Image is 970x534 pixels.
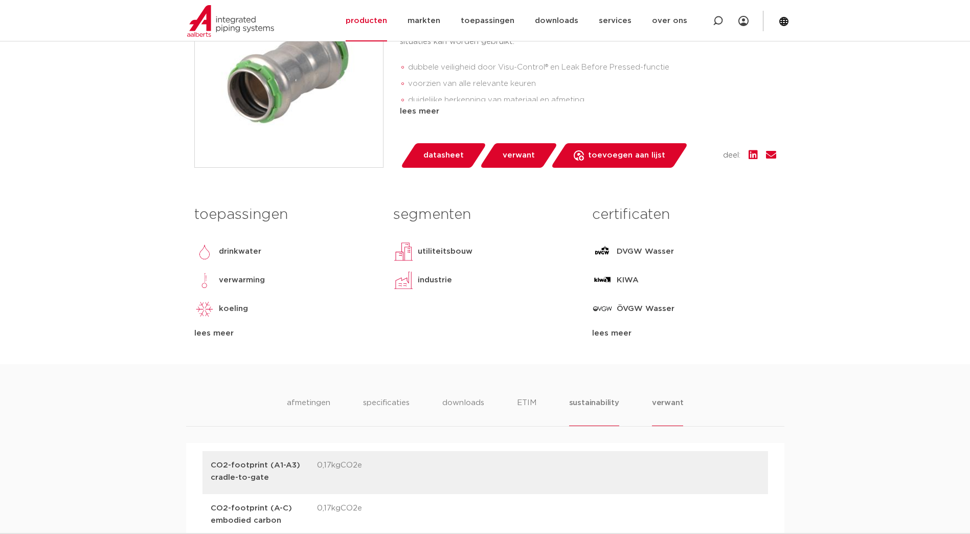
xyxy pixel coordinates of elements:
[363,397,410,426] li: specificaties
[393,205,577,225] h3: segmenten
[617,303,674,315] p: ÖVGW Wasser
[592,327,776,340] div: lees meer
[592,241,613,262] img: DVGW Wasser
[287,397,330,426] li: afmetingen
[194,327,378,340] div: lees meer
[194,205,378,225] h3: toepassingen
[588,147,665,164] span: toevoegen aan lijst
[219,274,265,286] p: verwarming
[194,299,215,319] img: koeling
[317,459,362,486] p: 0,17kgCO2e
[408,76,776,92] li: voorzien van alle relevante keuren
[219,246,261,258] p: drinkwater
[418,274,452,286] p: industrie
[617,246,674,258] p: DVGW Wasser
[194,270,215,291] img: verwarming
[592,270,613,291] img: KIWA
[418,246,472,258] p: utiliteitsbouw
[652,397,684,426] li: verwant
[592,299,613,319] img: ÖVGW Wasser
[442,397,484,426] li: downloads
[408,59,776,76] li: dubbele veiligheid door Visu-Control® en Leak Before Pressed-functie
[393,241,414,262] img: utiliteitsbouw
[393,270,414,291] img: industrie
[400,105,776,118] div: lees meer
[400,143,487,168] a: datasheet
[592,205,776,225] h3: certificaten
[517,397,536,426] li: ETIM
[408,92,776,108] li: duidelijke herkenning van materiaal en afmeting
[219,303,248,315] p: koeling
[211,459,309,484] p: CO2-footprint (A1-A3) cradle-to-gate
[723,149,740,162] span: deel:
[317,502,362,529] p: 0,17kgCO2e
[479,143,558,168] a: verwant
[423,147,464,164] span: datasheet
[194,241,215,262] img: drinkwater
[569,397,619,426] li: sustainability
[617,274,639,286] p: KIWA
[503,147,535,164] span: verwant
[211,502,309,527] p: CO2-footprint (A-C) embodied carbon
